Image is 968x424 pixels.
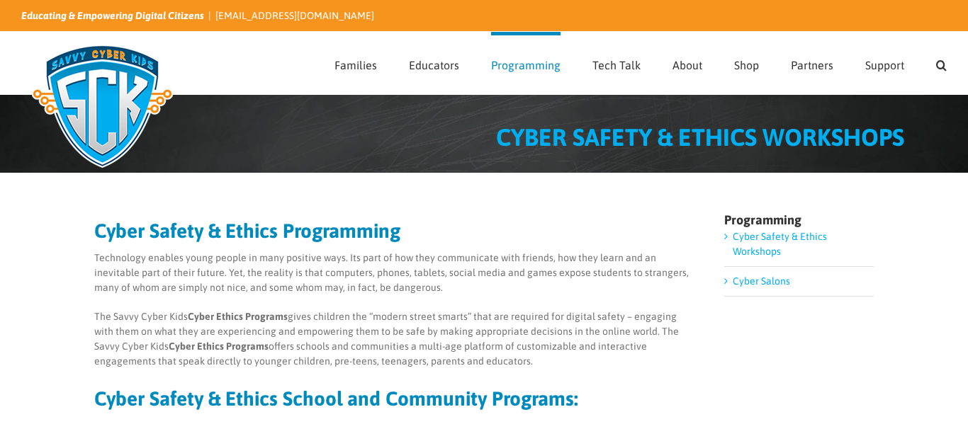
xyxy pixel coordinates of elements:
[94,251,693,295] p: Technology enables young people in many positive ways. Its part of how they communicate with frie...
[409,59,459,71] span: Educators
[734,32,759,94] a: Shop
[334,32,947,94] nav: Main Menu
[169,340,269,352] strong: Cyber Ethics Programs
[936,32,947,94] a: Search
[865,59,904,71] span: Support
[94,221,693,241] h2: Cyber Safety & Ethics Programming
[865,32,904,94] a: Support
[491,59,561,71] span: Programming
[188,311,288,322] strong: Cyber Ethics Programs
[496,123,904,151] span: CYBER SAFETY & ETHICS WORKSHOPS
[791,59,833,71] span: Partners
[491,32,561,94] a: Programming
[724,214,874,227] h4: Programming
[21,35,184,177] img: Savvy Cyber Kids Logo
[791,32,833,94] a: Partners
[592,59,641,71] span: Tech Talk
[334,59,377,71] span: Families
[215,10,374,21] a: [EMAIL_ADDRESS][DOMAIN_NAME]
[734,59,759,71] span: Shop
[94,387,578,410] strong: Cyber Safety & Ethics School and Community Programs:
[733,275,790,287] a: Cyber Salons
[409,32,459,94] a: Educators
[21,10,204,21] i: Educating & Empowering Digital Citizens
[672,59,702,71] span: About
[672,32,702,94] a: About
[592,32,641,94] a: Tech Talk
[334,32,377,94] a: Families
[733,231,827,257] a: Cyber Safety & Ethics Workshops
[94,309,693,369] p: The Savvy Cyber Kids gives children the “modern street smarts” that are required for digital safe...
